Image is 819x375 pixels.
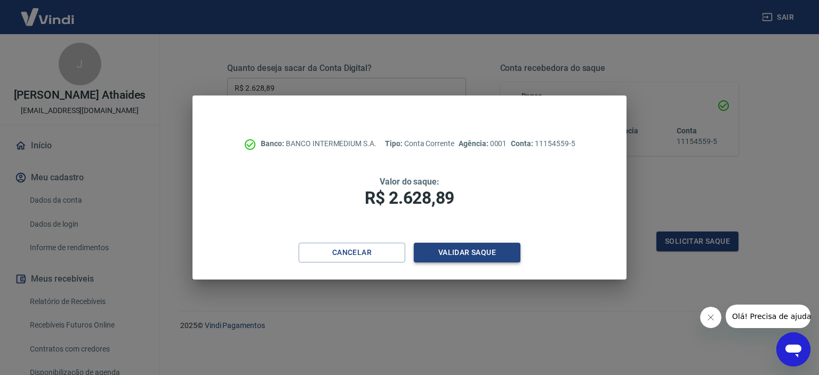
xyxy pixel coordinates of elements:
button: Cancelar [299,243,405,262]
span: Agência: [459,139,490,148]
p: 11154559-5 [511,138,575,149]
iframe: Botão para abrir a janela de mensagens [776,332,810,366]
button: Validar saque [414,243,520,262]
span: R$ 2.628,89 [365,188,454,208]
p: Conta Corrente [385,138,454,149]
span: Valor do saque: [380,177,439,187]
p: BANCO INTERMEDIUM S.A. [261,138,376,149]
iframe: Fechar mensagem [700,307,721,328]
span: Banco: [261,139,286,148]
iframe: Mensagem da empresa [726,305,810,328]
span: Conta: [511,139,535,148]
p: 0001 [459,138,507,149]
span: Olá! Precisa de ajuda? [6,7,90,16]
span: Tipo: [385,139,404,148]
